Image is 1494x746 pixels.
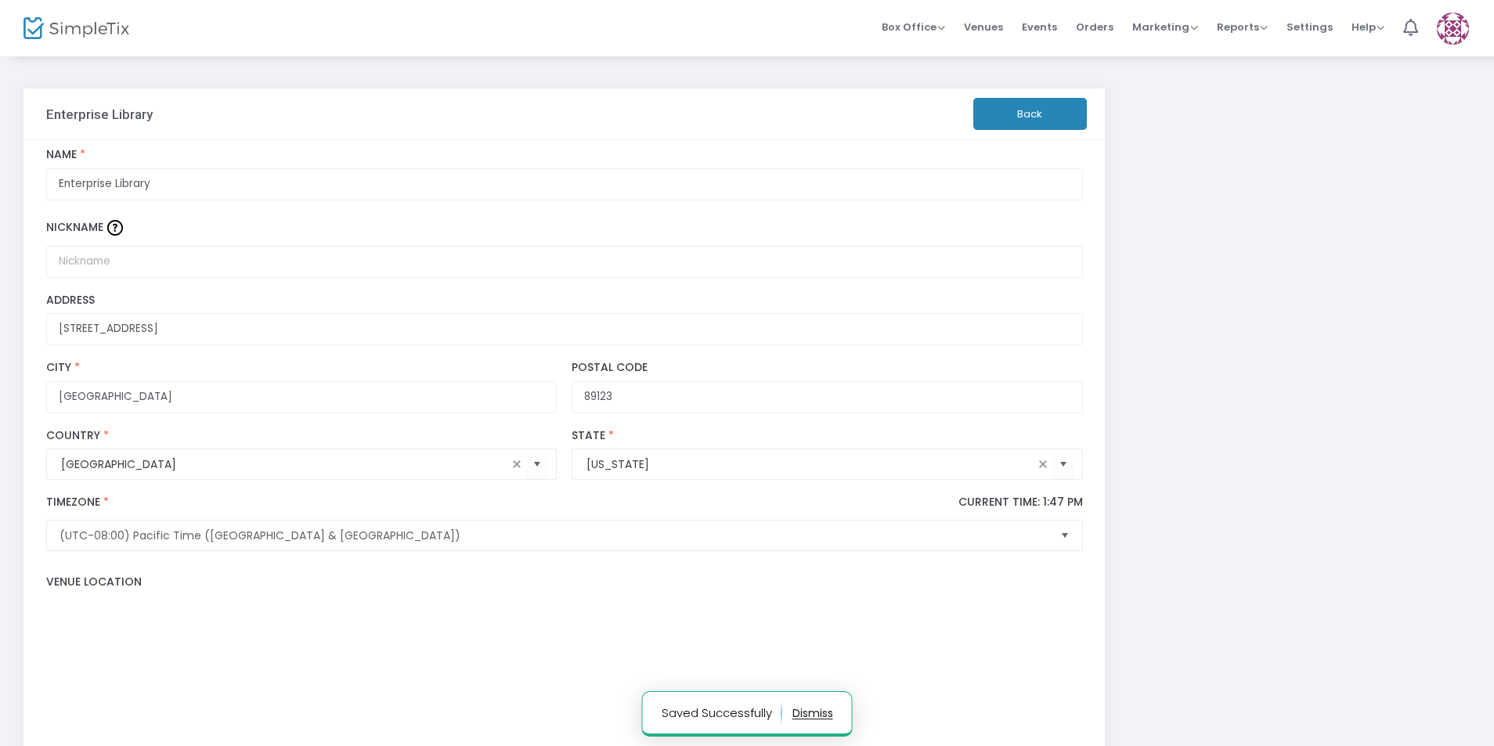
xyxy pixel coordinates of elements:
label: Postal Code [572,361,1082,375]
img: question-mark [107,220,123,236]
span: Events [1022,7,1057,47]
span: Venues [964,7,1003,47]
button: Select [526,449,548,481]
input: Enter Venue Name [46,168,1083,200]
label: State [572,429,1082,443]
button: Back [973,98,1087,130]
p: Saved Successfully [662,701,782,726]
button: Select [1054,521,1076,550]
label: Timezone [46,496,1083,520]
button: Select [1052,449,1074,481]
input: Select Country [61,456,507,473]
span: (UTC-08:00) Pacific Time ([GEOGRAPHIC_DATA] & [GEOGRAPHIC_DATA]) [60,528,1048,543]
label: Name [46,148,1083,162]
span: clear [1034,455,1052,474]
span: clear [507,455,526,474]
button: dismiss [792,701,833,726]
label: Address [46,294,1083,308]
input: Select State [586,456,1033,473]
p: Current Time: 1:47 PM [958,496,1083,510]
input: City [46,381,557,413]
span: Help [1351,20,1384,34]
span: Reports [1217,20,1268,34]
span: Box Office [882,20,945,34]
input: Postal Code [572,381,1082,413]
label: Nickname [46,216,1083,240]
label: City [46,361,557,375]
label: Country [46,429,557,443]
span: Orders [1076,7,1113,47]
h3: Enterprise Library [46,106,153,122]
span: Venue Location [46,574,142,589]
input: Nickname [46,246,1083,278]
span: Settings [1286,7,1333,47]
span: Marketing [1132,20,1198,34]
